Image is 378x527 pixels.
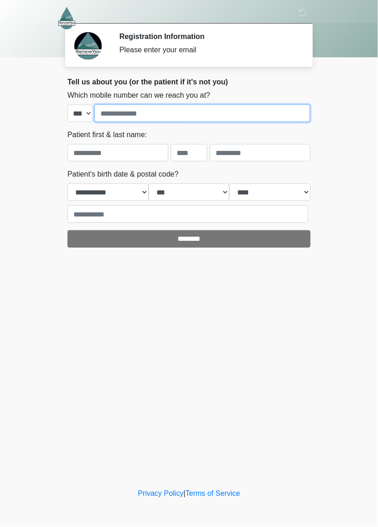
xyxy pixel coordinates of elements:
[119,32,297,41] h2: Registration Information
[185,490,240,498] a: Terms of Service
[74,32,102,60] img: Agent Avatar
[119,44,297,55] div: Please enter your email
[67,78,311,86] h2: Tell us about you (or the patient if it's not you)
[183,490,185,498] a: |
[67,90,210,101] label: Which mobile number can we reach you at?
[138,490,184,498] a: Privacy Policy
[67,129,147,140] label: Patient first & last name:
[58,7,75,29] img: RenewYou IV Hydration and Wellness Logo
[67,169,178,180] label: Patient's birth date & postal code?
